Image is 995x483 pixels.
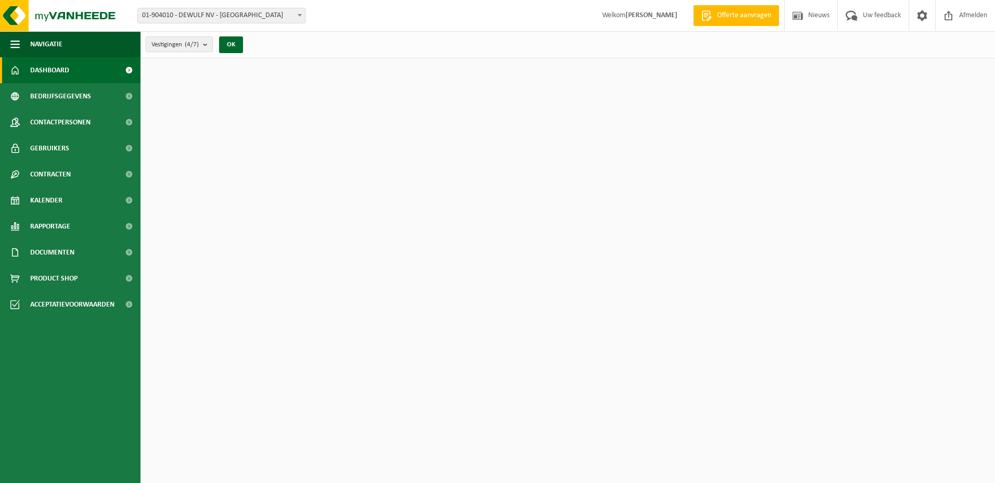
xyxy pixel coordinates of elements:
[30,291,114,317] span: Acceptatievoorwaarden
[715,10,774,21] span: Offerte aanvragen
[30,135,69,161] span: Gebruikers
[30,265,78,291] span: Product Shop
[137,8,305,23] span: 01-904010 - DEWULF NV - ROESELARE
[219,36,243,53] button: OK
[151,37,199,53] span: Vestigingen
[30,31,62,57] span: Navigatie
[146,36,213,52] button: Vestigingen(4/7)
[30,83,91,109] span: Bedrijfsgegevens
[30,57,69,83] span: Dashboard
[30,213,70,239] span: Rapportage
[626,11,678,19] strong: [PERSON_NAME]
[185,41,199,48] count: (4/7)
[30,161,71,187] span: Contracten
[30,239,74,265] span: Documenten
[693,5,779,26] a: Offerte aanvragen
[30,109,91,135] span: Contactpersonen
[30,187,62,213] span: Kalender
[138,8,305,23] span: 01-904010 - DEWULF NV - ROESELARE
